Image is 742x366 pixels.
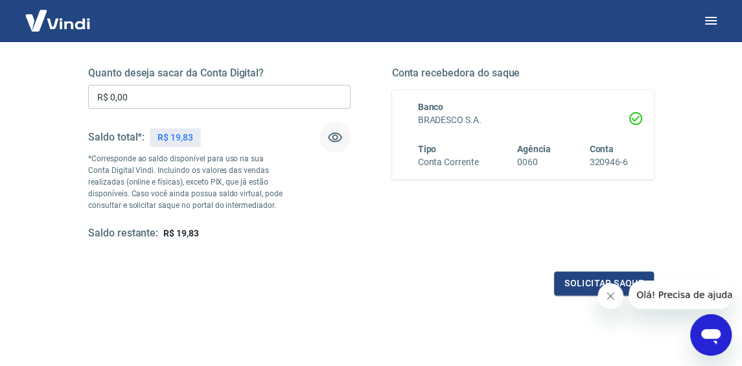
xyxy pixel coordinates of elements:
h5: Saldo restante: [88,227,158,240]
p: *Corresponde ao saldo disponível para uso na sua Conta Digital Vindi. Incluindo os valores das ve... [88,153,284,211]
span: Agência [517,144,551,154]
iframe: Botão para abrir a janela de mensagens [690,314,732,356]
span: R$ 19,83 [163,228,199,238]
h6: BRADESCO S.A. [418,113,629,127]
h6: 320946-6 [589,155,628,169]
h6: 0060 [517,155,551,169]
button: Solicitar saque [554,271,654,295]
span: Banco [418,102,444,112]
span: Tipo [418,144,437,154]
h5: Conta recebedora do saque [392,67,655,80]
img: Vindi [16,1,100,40]
h5: Saldo total*: [88,131,145,144]
h5: Quanto deseja sacar da Conta Digital? [88,67,351,80]
iframe: Fechar mensagem [597,283,623,309]
span: Conta [589,144,614,154]
span: Olá! Precisa de ajuda? [8,9,109,19]
h6: Conta Corrente [418,155,479,169]
iframe: Mensagem da empresa [629,280,732,309]
p: R$ 19,83 [157,131,193,144]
